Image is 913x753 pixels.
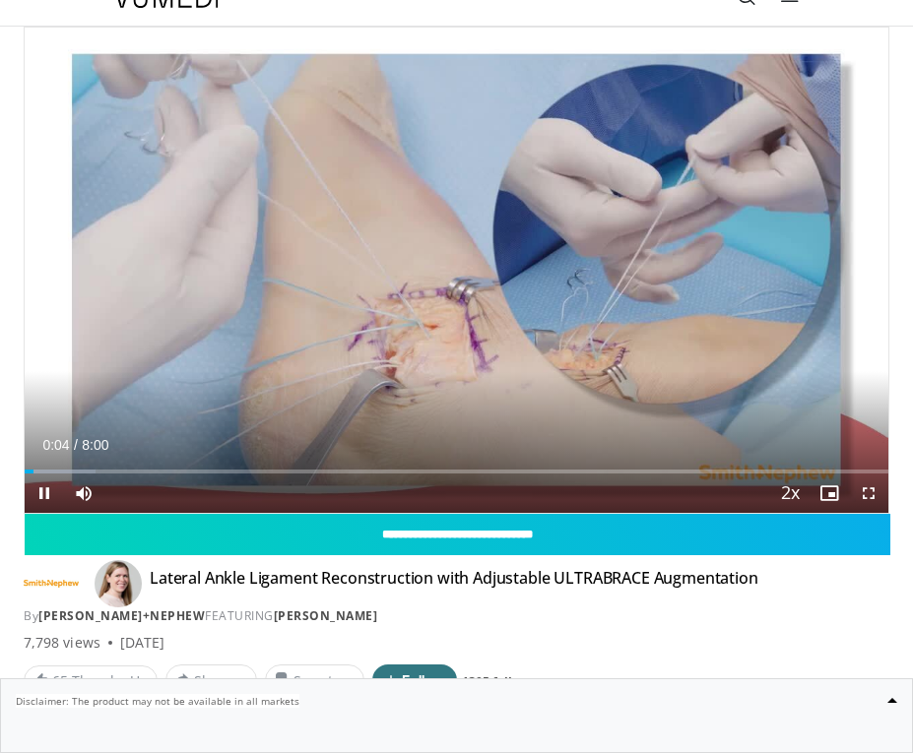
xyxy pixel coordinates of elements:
video-js: Video Player [25,28,888,513]
span: 65 [52,671,68,690]
a: [PERSON_NAME]+Nephew [38,607,205,624]
a: 65 Thumbs Up [24,665,158,696]
button: Pause [25,473,64,513]
button: Share [165,664,257,696]
button: Follow [372,664,457,696]
button: Playback Rate [770,473,810,513]
button: Fullscreen [849,473,888,513]
button: Enable picture-in-picture mode [810,473,849,513]
div: Progress Bar [25,470,888,473]
span: 8:00 [82,437,108,453]
img: Smith+Nephew [24,568,79,599]
span: 0:04 [42,437,69,453]
button: Mute [64,473,103,513]
span: / [74,437,78,453]
span: Disclaimer: The product may not be available in all markets [16,694,299,708]
a: 1305 followers [462,673,547,690]
button: Save to [265,664,365,696]
span: 7,798 views [24,633,100,653]
img: Avatar [95,560,142,607]
div: By FEATURING [24,607,889,625]
a: [PERSON_NAME] [274,607,378,624]
div: [DATE] [120,633,164,653]
h4: Lateral Ankle Ligament Reconstruction with Adjustable ULTRABRACE Augmentation [150,568,758,599]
